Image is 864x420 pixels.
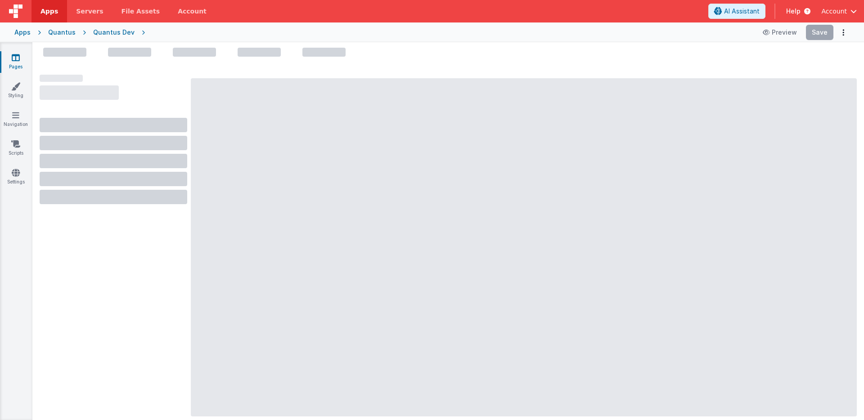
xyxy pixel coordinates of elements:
button: Preview [757,25,802,40]
button: AI Assistant [708,4,765,19]
div: Quantus Dev [93,28,135,37]
button: Save [806,25,833,40]
span: Apps [40,7,58,16]
div: Quantus [48,28,76,37]
div: Apps [14,28,31,37]
span: File Assets [121,7,160,16]
span: Account [821,7,847,16]
button: Account [821,7,857,16]
button: Options [837,26,850,39]
span: Help [786,7,801,16]
span: Servers [76,7,103,16]
span: AI Assistant [724,7,760,16]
